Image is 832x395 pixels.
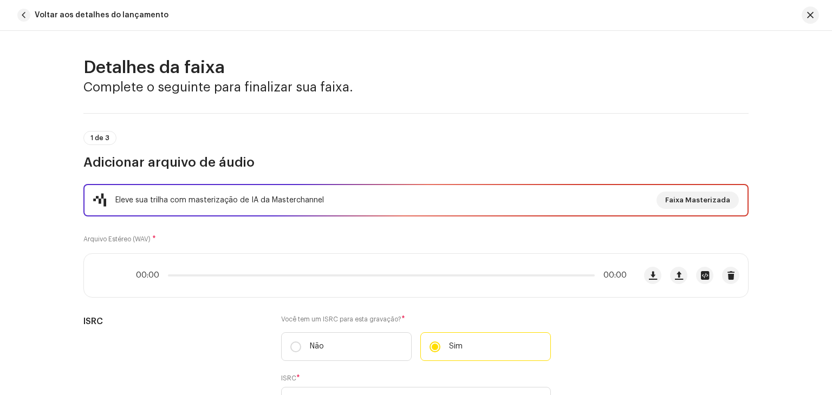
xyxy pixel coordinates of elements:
[83,78,749,96] h3: Complete o seguinte para finalizar sua faixa.
[83,154,749,171] h3: Adicionar arquivo de áudio
[599,271,627,280] span: 00:00
[115,194,324,207] div: Eleve sua trilha com masterização de IA da Masterchannel
[83,57,749,78] h2: Detalhes da faixa
[281,315,551,324] label: Você tem um ISRC para esta gravação?
[665,189,730,211] span: Faixa Masterizada
[656,192,739,209] button: Faixa Masterizada
[449,341,463,352] p: Sim
[83,315,264,328] h5: ISRC
[281,374,300,383] label: ISRC
[310,341,324,352] p: Não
